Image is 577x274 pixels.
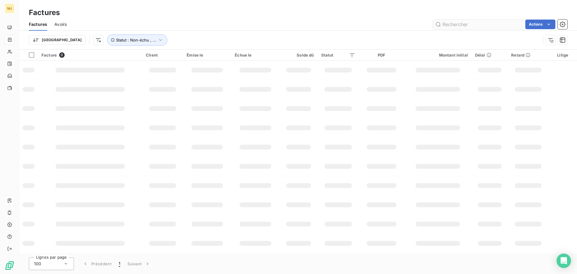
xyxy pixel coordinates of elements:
div: Litige [552,53,573,57]
div: Statut [321,53,356,57]
div: Retard [511,53,545,57]
div: PDF [362,53,401,57]
div: MJ [5,4,14,13]
img: Logo LeanPay [5,261,14,270]
button: Actions [525,20,555,29]
div: Délai [475,53,504,57]
h3: Factures [29,7,60,18]
button: [GEOGRAPHIC_DATA] [29,35,86,45]
div: Open Intercom Messenger [557,254,571,268]
span: Statut : Non-échu , ... [116,38,156,42]
button: Précédent [79,257,115,270]
button: 1 [115,257,124,270]
span: Avoirs [54,21,67,27]
span: 1 [119,261,120,267]
span: Facture [41,53,57,57]
button: Statut : Non-échu , ... [107,34,167,46]
input: Rechercher [433,20,523,29]
button: Suivant [124,257,154,270]
div: Émise le [187,53,227,57]
span: 100 [34,261,41,267]
div: Solde dû [283,53,314,57]
span: 0 [59,52,65,58]
div: Échue le [235,53,276,57]
div: Montant initial [408,53,468,57]
div: Client [146,53,179,57]
span: Factures [29,21,47,27]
